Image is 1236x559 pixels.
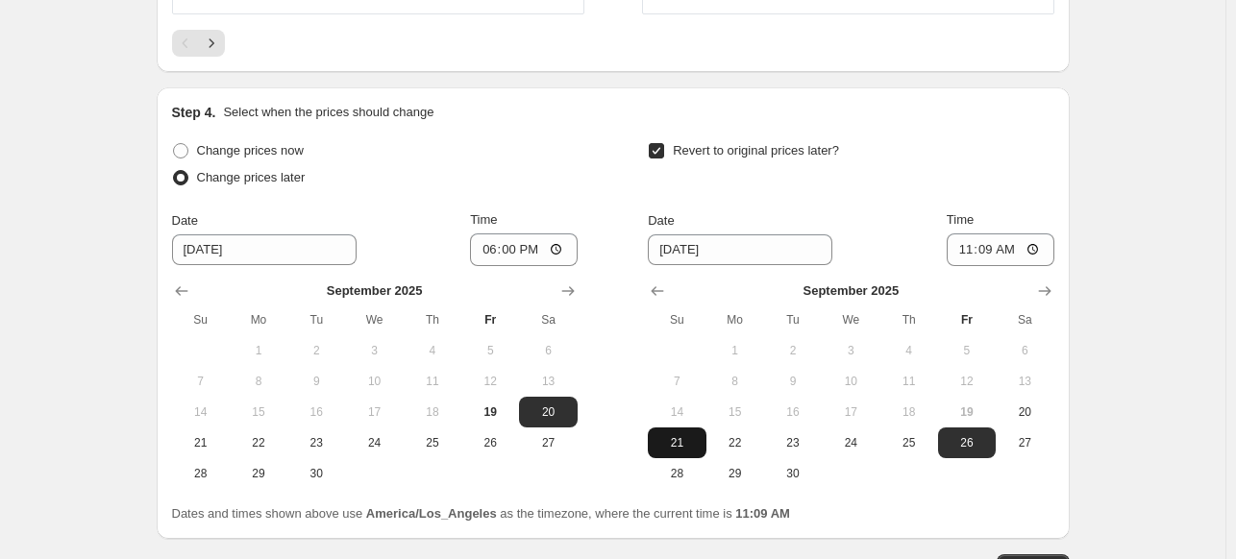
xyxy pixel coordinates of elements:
[404,427,461,458] button: Thursday September 25 2025
[648,397,705,427] button: Sunday September 14 2025
[772,404,814,420] span: 16
[172,213,198,228] span: Date
[172,506,790,521] span: Dates and times shown above use as the timezone, where the current time is
[822,335,879,366] button: Wednesday September 3 2025
[887,404,929,420] span: 18
[172,458,230,489] button: Sunday September 28 2025
[887,435,929,450] span: 25
[198,30,225,57] button: Next
[404,335,461,366] button: Thursday September 4 2025
[470,233,578,266] input: 12:00
[237,466,280,481] span: 29
[938,366,996,397] button: Friday September 12 2025
[655,435,698,450] span: 21
[1003,312,1046,328] span: Sa
[366,506,497,521] b: America/Los_Angeles
[822,366,879,397] button: Wednesday September 10 2025
[230,458,287,489] button: Monday September 29 2025
[287,427,345,458] button: Tuesday September 23 2025
[237,435,280,450] span: 22
[411,404,454,420] span: 18
[197,143,304,158] span: Change prices now
[706,397,764,427] button: Monday September 15 2025
[706,427,764,458] button: Monday September 22 2025
[353,374,395,389] span: 10
[947,233,1054,266] input: 12:00
[938,397,996,427] button: Today Friday September 19 2025
[404,366,461,397] button: Thursday September 11 2025
[946,404,988,420] span: 19
[714,404,756,420] span: 15
[295,343,337,358] span: 2
[172,103,216,122] h2: Step 4.
[946,435,988,450] span: 26
[287,366,345,397] button: Tuesday September 9 2025
[946,343,988,358] span: 5
[287,335,345,366] button: Tuesday September 2 2025
[714,435,756,450] span: 22
[996,397,1053,427] button: Saturday September 20 2025
[706,458,764,489] button: Monday September 29 2025
[230,335,287,366] button: Monday September 1 2025
[996,427,1053,458] button: Saturday September 27 2025
[772,466,814,481] span: 30
[764,335,822,366] button: Tuesday September 2 2025
[772,435,814,450] span: 23
[772,374,814,389] span: 9
[519,366,577,397] button: Saturday September 13 2025
[938,427,996,458] button: Friday September 26 2025
[461,366,519,397] button: Friday September 12 2025
[519,397,577,427] button: Saturday September 20 2025
[230,366,287,397] button: Monday September 8 2025
[469,404,511,420] span: 19
[172,366,230,397] button: Sunday September 7 2025
[879,427,937,458] button: Thursday September 25 2025
[673,143,839,158] span: Revert to original prices later?
[287,458,345,489] button: Tuesday September 30 2025
[345,366,403,397] button: Wednesday September 10 2025
[353,343,395,358] span: 3
[946,374,988,389] span: 12
[230,397,287,427] button: Monday September 15 2025
[644,278,671,304] button: Show previous month, August 2025
[1003,374,1046,389] span: 13
[411,374,454,389] span: 11
[180,312,222,328] span: Su
[648,458,705,489] button: Sunday September 28 2025
[1003,404,1046,420] span: 20
[295,374,337,389] span: 9
[764,366,822,397] button: Tuesday September 9 2025
[527,404,569,420] span: 20
[345,427,403,458] button: Wednesday September 24 2025
[714,312,756,328] span: Mo
[527,435,569,450] span: 27
[295,435,337,450] span: 23
[946,312,988,328] span: Fr
[469,343,511,358] span: 5
[655,404,698,420] span: 14
[404,397,461,427] button: Thursday September 18 2025
[519,335,577,366] button: Saturday September 6 2025
[555,278,581,304] button: Show next month, October 2025
[345,304,403,335] th: Wednesday
[197,170,306,184] span: Change prices later
[353,435,395,450] span: 24
[237,312,280,328] span: Mo
[295,404,337,420] span: 16
[938,304,996,335] th: Friday
[947,212,974,227] span: Time
[822,304,879,335] th: Wednesday
[772,312,814,328] span: Tu
[461,304,519,335] th: Friday
[404,304,461,335] th: Thursday
[829,312,872,328] span: We
[461,397,519,427] button: Today Friday September 19 2025
[655,374,698,389] span: 7
[764,458,822,489] button: Tuesday September 30 2025
[180,374,222,389] span: 7
[411,435,454,450] span: 25
[829,404,872,420] span: 17
[655,312,698,328] span: Su
[180,466,222,481] span: 28
[469,312,511,328] span: Fr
